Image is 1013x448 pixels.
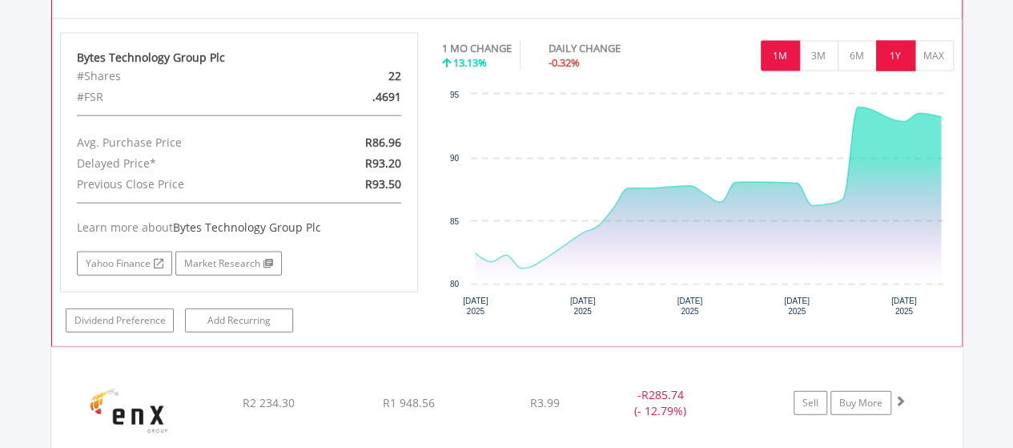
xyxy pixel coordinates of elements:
button: 1M [761,41,800,71]
text: [DATE] 2025 [463,297,488,316]
span: R93.50 [365,176,401,192]
div: Learn more about [77,220,402,236]
text: 80 [450,280,460,289]
div: 1 MO CHANGE [442,41,512,56]
text: 95 [450,91,460,99]
div: #Shares [65,66,297,87]
div: .4691 [297,87,413,107]
span: R2 234.30 [243,395,295,410]
span: Bytes Technology Group Plc [173,220,321,235]
a: Add Recurring [185,309,293,333]
span: R285.74 [641,387,684,402]
span: R1 948.56 [383,395,435,410]
text: 85 [450,217,460,226]
text: [DATE] 2025 [784,297,810,316]
span: 13.13% [453,55,487,70]
div: Previous Close Price [65,174,297,195]
span: -0.32% [549,55,580,70]
a: Buy More [830,391,891,415]
div: #FSR [65,87,297,107]
div: Bytes Technology Group Plc [77,50,402,66]
text: 90 [450,154,460,163]
div: 22 [297,66,413,87]
a: Sell [794,391,827,415]
span: R93.20 [365,155,401,171]
text: [DATE] 2025 [891,297,917,316]
a: Market Research [175,252,282,276]
div: DAILY CHANGE [549,41,677,56]
text: [DATE] 2025 [570,297,596,316]
a: Dividend Preference [66,309,174,333]
div: Chart. Highcharts interactive chart. [442,87,954,327]
div: Delayed Price* [65,153,297,174]
svg: Interactive chart [442,87,954,327]
button: 1Y [876,41,915,71]
span: R3.99 [530,395,560,410]
span: R86.96 [365,135,401,150]
button: MAX [915,41,954,71]
button: 6M [838,41,877,71]
button: 3M [799,41,838,71]
div: - (- 12.79%) [601,387,722,419]
a: Yahoo Finance [77,252,172,276]
text: [DATE] 2025 [677,297,703,316]
div: Avg. Purchase Price [65,132,297,153]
